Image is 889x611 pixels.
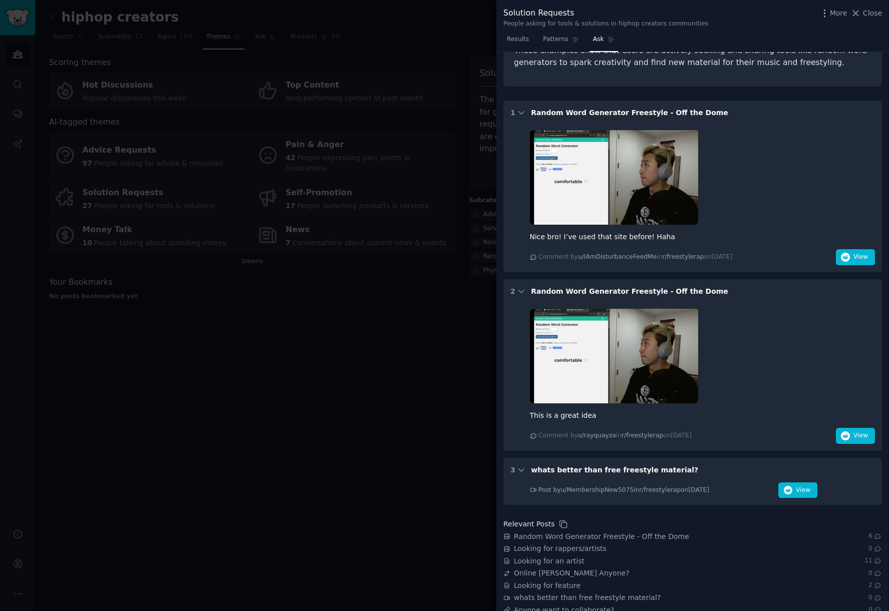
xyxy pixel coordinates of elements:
a: Random Word Generator Freestyle - Off the Dome [514,531,689,542]
button: View [836,428,875,444]
p: These examples show that users are actively seeking and sharing tools like random word generators... [514,45,871,69]
span: whats better than free freestyle material? [531,466,698,474]
button: View [836,249,875,265]
div: This is a great idea [530,410,875,421]
span: Random Word Generator Freestyle - Off the Dome [531,109,728,117]
button: More [819,8,847,19]
div: Comment by in on [DATE] [538,431,692,440]
span: View [796,486,810,495]
span: Close [863,8,882,19]
span: More [830,8,847,19]
span: u/rayquayza [578,432,616,439]
a: View [836,255,875,263]
a: View [836,434,875,442]
span: u/IAmDisturbanceFeedMe [578,253,657,260]
a: Online [PERSON_NAME] Anyone? [514,568,630,578]
span: 0 [868,544,882,553]
div: Comment by in on [DATE] [538,253,732,262]
span: Results [507,35,529,44]
button: Close [850,8,882,19]
div: 2 [510,286,515,297]
a: whats better than free freestyle material? [514,592,661,603]
span: 11 [864,556,882,565]
a: Looking for rappers/artists [514,543,607,554]
span: Ask [593,35,604,44]
img: Random Word Generator Freestyle - Off the Dome [530,130,698,225]
div: People asking for tools & solutions in hiphop creators communities [503,20,708,29]
a: View [778,488,817,496]
span: 2 [868,581,882,590]
span: r/freestylerap [622,432,663,439]
a: Results [503,32,532,52]
span: r/freestylerap [662,253,704,260]
div: Solution Requests [503,7,708,20]
div: 3 [510,465,515,475]
span: View [853,253,868,262]
span: 6 [868,532,882,541]
span: 0 [868,569,882,578]
span: View [853,431,868,440]
span: 0 [868,593,882,602]
button: View [778,482,817,498]
div: Nice bro! I’ve used that site before! Haha [530,232,875,242]
a: Ask [589,32,618,52]
img: Random Word Generator Freestyle - Off the Dome [530,309,698,403]
div: 1 [510,108,515,118]
div: Relevant Posts [503,519,554,529]
span: Random Word Generator Freestyle - Off the Dome [531,287,728,295]
a: Looking for an artist [514,556,584,566]
div: Post by u/MembershipNew5075 in r/freestylerap on [DATE] [538,486,709,495]
a: Looking for feature [514,580,580,591]
a: Patterns [539,32,582,52]
span: Patterns [543,35,568,44]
